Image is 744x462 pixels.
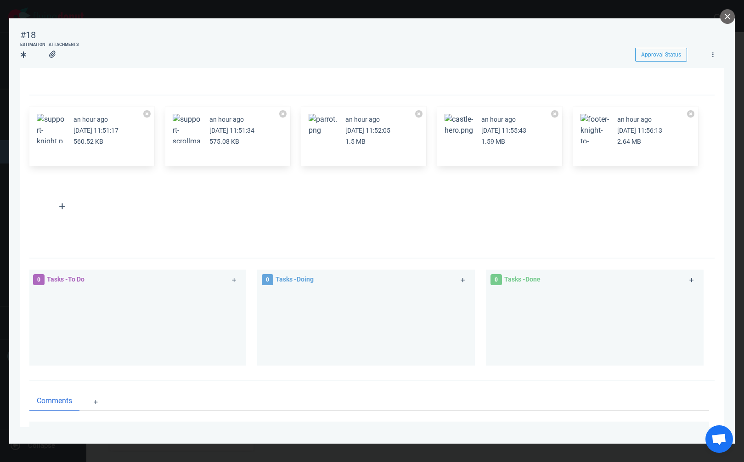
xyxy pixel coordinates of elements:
[617,116,652,123] small: an hour ago
[73,116,108,123] small: an hour ago
[37,395,72,406] span: Comments
[73,127,118,134] small: [DATE] 11:51:17
[209,116,244,123] small: an hour ago
[617,138,641,145] small: 2.64 MB
[504,276,541,283] span: Tasks - Done
[209,127,254,134] small: [DATE] 11:51:34
[262,274,273,285] span: 0
[720,9,735,24] button: close
[20,42,45,48] div: Estimation
[73,138,103,145] small: 560.52 KB
[445,114,474,136] button: Zoom image
[33,274,45,285] span: 0
[481,138,505,145] small: 1.59 MB
[20,29,36,41] div: #18
[617,127,662,134] small: [DATE] 11:56:13
[481,116,516,123] small: an hour ago
[345,116,380,123] small: an hour ago
[49,42,79,48] div: Attachments
[490,274,502,285] span: 0
[635,48,687,62] button: Approval Status
[581,114,610,169] button: Zoom image
[345,127,390,134] small: [DATE] 11:52:05
[173,114,202,158] button: Zoom image
[37,114,66,158] button: Zoom image
[276,276,314,283] span: Tasks - Doing
[345,138,366,145] small: 1.5 MB
[481,127,526,134] small: [DATE] 11:55:43
[705,425,733,453] div: Open de chat
[47,276,85,283] span: Tasks - To Do
[309,114,338,136] button: Zoom image
[209,138,239,145] small: 575.08 KB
